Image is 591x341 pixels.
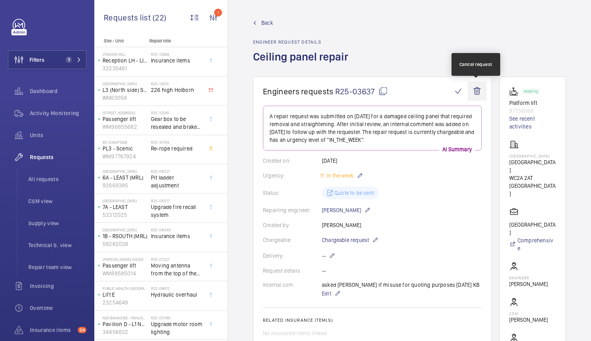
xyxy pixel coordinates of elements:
p: [PERSON_NAME] [322,205,371,215]
p: [PERSON_NAME] [509,316,548,324]
span: CSM view [28,197,86,205]
h2: R25-08517 [151,198,203,203]
span: Insurance items [151,232,203,240]
span: Back [261,19,273,27]
span: R25-03637 [335,86,388,96]
p: Engineer [509,275,548,280]
h2: R25-12565 [151,110,203,115]
p: [GEOGRAPHIC_DATA] [103,227,148,232]
h2: R25-07227 [151,257,203,262]
p: Neo Bankside - Pavilion D [103,315,148,320]
p: 80 Cheapside [103,140,148,145]
p: 58282038 [103,240,148,248]
span: Engineers requests [263,86,334,96]
h2: Related insurance item(s) [263,317,482,323]
span: Overtime [30,304,86,312]
p: WM96855682 [103,123,148,131]
p: [GEOGRAPHIC_DATA] [103,81,148,86]
p: 6A - LEAST (MRL) [103,174,148,181]
span: Filters [29,56,44,64]
h2: R25-08040 [151,227,203,232]
p: 7A - LEAST [103,203,148,211]
span: Re-rope required [151,145,203,152]
p: Pavilion D - L1 North FF - 299809016 [103,320,148,328]
span: Gear box to be resealed and brake liners need attention as per ins man [151,115,203,131]
h2: R25-12810 [151,81,203,86]
p: Passenger lift [103,262,148,269]
span: Dashboard [30,87,86,95]
p: L3 (North side) Serves -1 & -2 [103,86,148,94]
p: 34456832 [103,328,148,336]
p: CSM [509,311,548,316]
span: All requests [28,175,86,183]
p: [GEOGRAPHIC_DATA] [103,198,148,203]
h2: R25-05786 [151,315,203,320]
p: Site - Unit [94,38,146,44]
a: Comprehensive [509,236,556,252]
h2: R25-06815 [151,286,203,291]
p: 33230461 [103,64,148,72]
div: Cancel request [459,61,492,68]
p: [GEOGRAPHIC_DATA] [103,169,148,174]
span: Hydraulic overhaul [151,291,203,299]
span: Chargeable request [322,236,369,244]
img: platform_lift.svg [509,86,522,96]
span: Requests list [104,13,152,22]
p: [PERSON_NAME] [509,280,548,288]
p: Repair title [149,38,201,44]
span: 1 [66,57,72,63]
p: WME0058 [103,94,148,102]
h2: R25-10109 [151,140,203,145]
p: Vogans Mill [103,52,148,57]
p: -- [322,251,335,260]
span: Insurance items [30,326,75,334]
p: [GEOGRAPHIC_DATA] [509,221,556,236]
p: [GEOGRAPHIC_DATA] [509,158,556,174]
button: Filters1 [8,50,86,69]
a: See recent activities [509,115,556,130]
p: PL3 - Scenic [103,145,148,152]
p: [STREET_ADDRESS] [103,110,148,115]
h2: Engineer request details [253,39,353,45]
p: 23254649 [103,299,148,306]
p: Platform lift [509,99,556,107]
p: 92669385 [103,181,148,189]
h1: Ceiling panel repair [253,49,353,77]
span: Pit ladder adjustment [151,174,203,189]
p: WM97767924 [103,152,148,160]
p: Public Health [GEOGRAPHIC_DATA] [GEOGRAPHIC_DATA] [103,286,148,291]
span: Edit [322,290,331,297]
span: In the week [325,172,354,179]
p: WC2A 2AT [GEOGRAPHIC_DATA] [509,174,556,198]
span: 24 [78,327,86,333]
p: A repair request was submitted on [DATE] for a damaged ceiling panel that required removal and st... [270,112,475,144]
span: Upgrade motor room lighting [151,320,203,336]
p: 97736066 [509,107,556,115]
p: Passenger lift [103,115,148,123]
span: Moving antenna from the top of the car insurance item [151,262,203,277]
span: 226 high Holborn [151,86,203,94]
span: Repair team view [28,263,86,271]
p: [GEOGRAPHIC_DATA] [509,154,556,158]
span: Insurance items [151,57,203,64]
span: Technical S. view [28,241,86,249]
span: Upgrade fire recall system [151,203,203,219]
h2: R25-12949 [151,52,203,57]
span: Requests [30,153,86,161]
p: Working [524,90,538,93]
p: AI Summary [439,145,475,153]
h2: R25-08521 [151,169,203,174]
span: Units [30,131,86,139]
span: Activity Monitoring [30,109,86,117]
p: Reception LH - LIFT NO.1 / SC33910 [103,57,148,64]
span: Supply view [28,219,86,227]
p: WM88585014 [103,269,148,277]
span: Invoicing [30,282,86,290]
p: 53312025 [103,211,148,219]
p: 1B - RSOUTH (MRL) [103,232,148,240]
p: [PERSON_NAME] House [103,257,148,262]
p: Lift E [103,291,148,299]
